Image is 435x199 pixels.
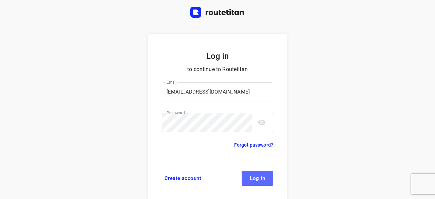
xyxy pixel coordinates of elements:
h5: Log in [162,50,273,62]
button: toggle password visibility [255,116,268,129]
a: Create account [162,171,204,186]
p: to continue to Routetitan [162,65,273,74]
span: Log in [250,176,265,181]
a: Forgot password? [234,141,273,149]
span: Create account [164,176,201,181]
a: Routetitan [190,7,245,19]
button: Log in [242,171,273,186]
img: Routetitan [190,7,245,18]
